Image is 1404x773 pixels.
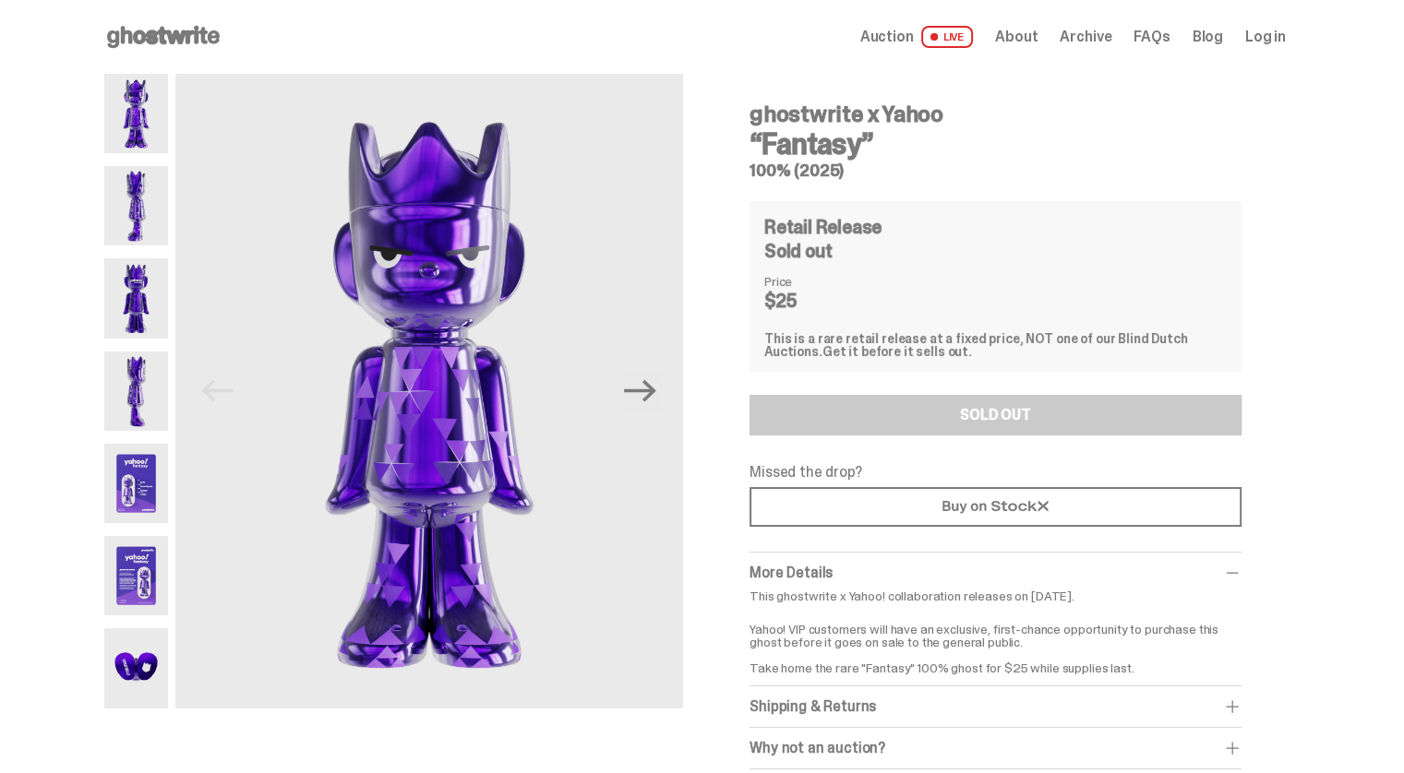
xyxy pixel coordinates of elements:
[175,74,683,708] img: Yahoo-HG---1.png
[750,563,833,582] span: More Details
[764,218,882,236] h4: Retail Release
[750,103,1242,125] h4: ghostwrite x Yahoo
[1134,30,1170,44] a: FAQs
[104,258,168,338] img: Yahoo-HG---3.png
[860,26,973,48] a: Auction LIVE
[960,408,1031,422] div: SOLD OUT
[860,30,914,44] span: Auction
[104,74,168,153] img: Yahoo-HG---1.png
[750,589,1242,602] p: This ghostwrite x Yahoo! collaboration releases on [DATE].
[764,275,857,288] dt: Price
[764,291,857,310] dd: $25
[750,162,1242,179] h5: 100% (2025)
[822,343,972,360] span: Get it before it sells out.
[764,242,1227,260] div: Sold out
[750,610,1242,674] p: Yahoo! VIP customers will have an exclusive, first-chance opportunity to purchase this ghost befo...
[620,371,661,411] button: Next
[1245,30,1286,44] a: Log in
[104,444,168,523] img: Yahoo-HG---5.png
[104,166,168,245] img: Yahoo-HG---2.png
[764,332,1227,358] div: This is a rare retail release at a fixed price, NOT one of our Blind Dutch Auctions.
[104,628,168,708] img: Yahoo-HG---7.png
[1193,30,1223,44] a: Blog
[750,465,1242,480] p: Missed the drop?
[750,129,1242,159] h3: “Fantasy”
[104,536,168,615] img: Yahoo-HG---6.png
[750,395,1242,435] button: SOLD OUT
[921,26,974,48] span: LIVE
[750,697,1242,716] div: Shipping & Returns
[104,351,168,431] img: Yahoo-HG---4.png
[995,30,1038,44] a: About
[750,739,1242,757] div: Why not an auction?
[1060,30,1111,44] a: Archive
